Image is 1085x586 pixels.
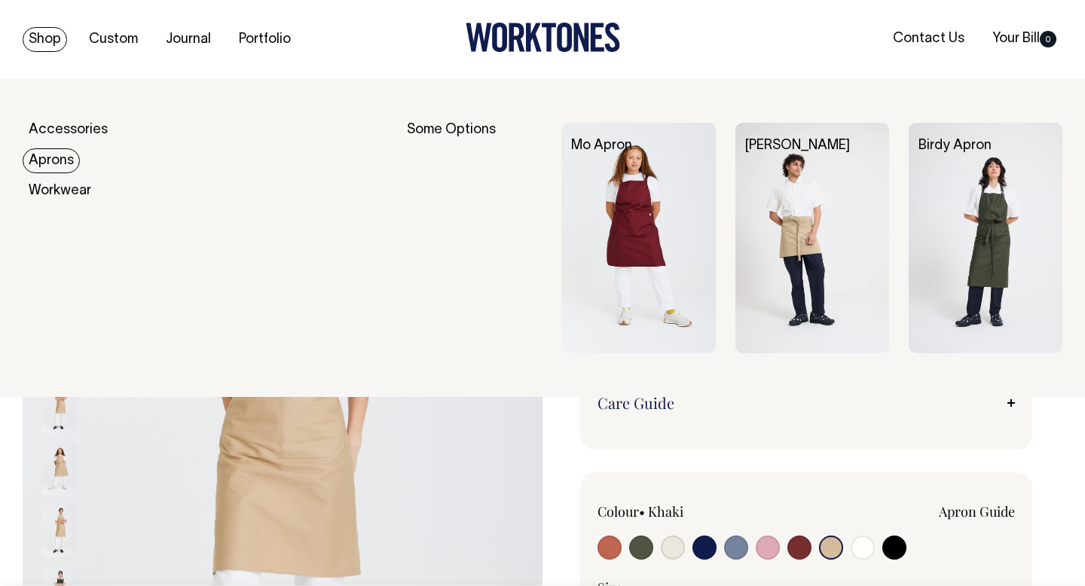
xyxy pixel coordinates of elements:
[986,26,1062,51] a: Your Bill0
[1040,31,1056,47] span: 0
[735,123,889,353] img: Bobby Apron
[42,380,76,433] img: khaki
[939,502,1015,520] a: Apron Guide
[571,139,632,152] a: Mo Apron
[887,26,970,51] a: Contact Us
[160,27,217,52] a: Journal
[42,442,76,495] img: khaki
[83,27,144,52] a: Custom
[407,123,542,353] div: Some Options
[233,27,297,52] a: Portfolio
[639,502,645,520] span: •
[23,179,97,203] a: Workwear
[745,139,850,152] a: [PERSON_NAME]
[23,118,114,142] a: Accessories
[561,123,715,353] img: Mo Apron
[909,123,1062,353] img: Birdy Apron
[598,394,1015,412] a: Care Guide
[23,148,80,173] a: Aprons
[23,27,67,52] a: Shop
[42,504,76,557] img: khaki
[918,139,992,152] a: Birdy Apron
[598,502,765,520] div: Colour
[648,502,683,520] label: Khaki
